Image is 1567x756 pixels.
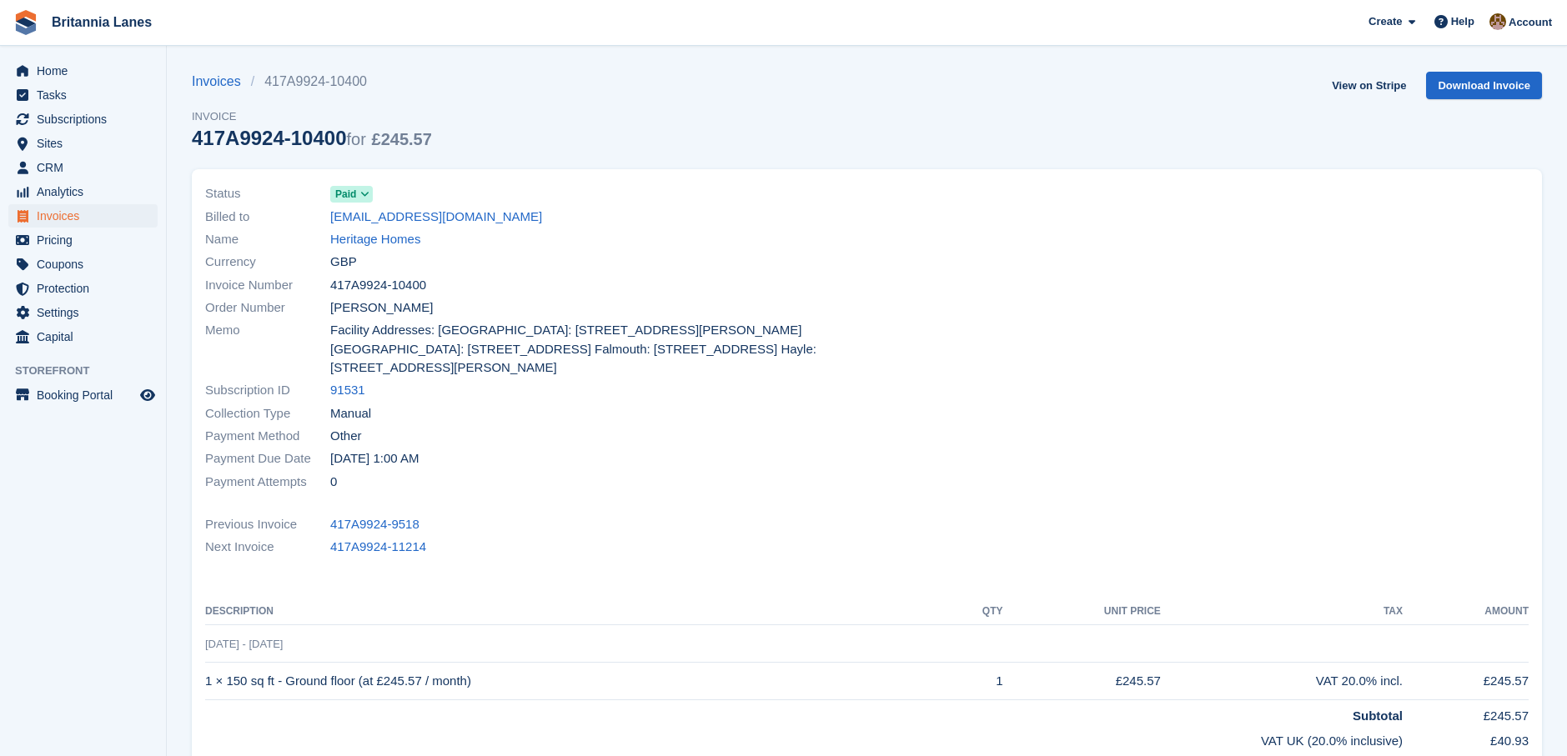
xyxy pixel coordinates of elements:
span: Invoices [37,204,137,228]
span: for [347,130,366,148]
span: Subscription ID [205,381,330,400]
span: [DATE] - [DATE] [205,638,283,650]
span: Protection [37,277,137,300]
span: Previous Invoice [205,515,330,534]
th: Amount [1403,598,1529,625]
a: menu [8,156,158,179]
span: Coupons [37,253,137,276]
span: Manual [330,404,371,423]
span: Facility Addresses: [GEOGRAPHIC_DATA]: [STREET_ADDRESS][PERSON_NAME] [GEOGRAPHIC_DATA]: [STREET_A... [330,321,857,378]
strong: Subtotal [1353,708,1403,723]
td: 1 [946,663,1003,700]
img: stora-icon-8386f47178a22dfd0bd8f6a31ec36ba5ce8667c1dd55bd0f319d3a0aa187defe.svg [13,10,38,35]
span: Account [1509,14,1552,31]
span: Order Number [205,298,330,318]
span: 417A9924-10400 [330,276,426,295]
div: 417A9924-10400 [192,127,432,149]
span: Invoice Number [205,276,330,295]
span: Pricing [37,228,137,252]
span: Settings [37,301,137,324]
span: £245.57 [372,130,432,148]
a: menu [8,83,158,107]
td: £245.57 [1003,663,1161,700]
span: [PERSON_NAME] [330,298,433,318]
a: Download Invoice [1426,72,1542,99]
td: £245.57 [1403,663,1529,700]
span: Memo [205,321,330,378]
span: Collection Type [205,404,330,423]
th: Unit Price [1003,598,1161,625]
a: [EMAIL_ADDRESS][DOMAIN_NAME] [330,208,542,227]
span: Create [1369,13,1402,30]
a: menu [8,383,158,407]
span: Paid [335,187,356,202]
td: £40.93 [1403,725,1529,751]
span: Tasks [37,83,137,107]
a: menu [8,325,158,348]
a: menu [8,108,158,131]
span: Currency [205,253,330,272]
a: 91531 [330,381,365,400]
a: Heritage Homes [330,230,420,249]
a: View on Stripe [1325,72,1413,99]
span: Status [205,184,330,203]
time: 2025-08-02 00:00:00 UTC [330,449,419,468]
th: QTY [946,598,1003,625]
a: menu [8,301,158,324]
td: 1 × 150 sq ft - Ground floor (at £245.57 / month) [205,663,946,700]
span: GBP [330,253,357,272]
span: Payment Method [205,427,330,446]
nav: breadcrumbs [192,72,432,92]
span: Capital [37,325,137,348]
td: VAT UK (20.0% inclusive) [205,725,1403,751]
a: Britannia Lanes [45,8,158,36]
span: Help [1451,13,1474,30]
span: Next Invoice [205,538,330,557]
span: Name [205,230,330,249]
span: Billed to [205,208,330,227]
img: Admin [1489,13,1506,30]
th: Description [205,598,946,625]
a: menu [8,180,158,203]
a: 417A9924-9518 [330,515,419,534]
a: Invoices [192,72,251,92]
span: Invoice [192,108,432,125]
a: menu [8,132,158,155]
a: Preview store [138,385,158,405]
span: Other [330,427,362,446]
a: 417A9924-11214 [330,538,426,557]
span: Sites [37,132,137,155]
a: menu [8,277,158,300]
a: menu [8,253,158,276]
span: Home [37,59,137,83]
span: 0 [330,473,337,492]
td: £245.57 [1403,699,1529,725]
span: Payment Attempts [205,473,330,492]
a: menu [8,228,158,252]
a: Paid [330,184,373,203]
a: menu [8,204,158,228]
span: Analytics [37,180,137,203]
span: Storefront [15,363,166,379]
th: Tax [1161,598,1403,625]
span: Booking Portal [37,383,137,407]
span: Payment Due Date [205,449,330,468]
div: VAT 20.0% incl. [1161,672,1403,691]
a: menu [8,59,158,83]
span: CRM [37,156,137,179]
span: Subscriptions [37,108,137,131]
